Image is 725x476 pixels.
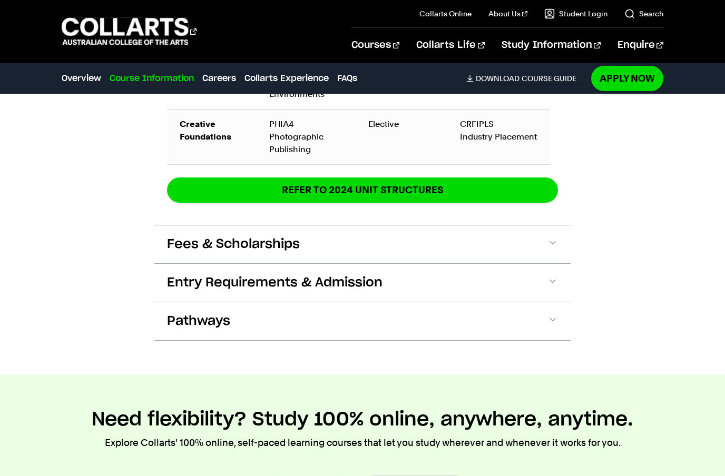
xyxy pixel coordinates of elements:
h2: Need flexibility? Study 100% online, anywhere, anytime. [92,408,633,431]
span: Pathways [167,313,230,330]
a: Course Information [110,72,194,85]
p: Explore Collarts' 100% online, self-paced learning courses that let you study wherever and whenev... [105,435,621,450]
a: Collarts Life [416,28,484,63]
a: Search [624,8,663,19]
span: Fees & Scholarships [167,236,300,253]
td: PHIA4 Photographic Publishing [257,110,356,165]
button: Entry Requirements & Admission [154,264,571,302]
a: Collarts Online [419,8,472,19]
a: Study Information [502,28,601,63]
div: CRFIPLS Industry Placement [460,118,538,143]
a: Courses [351,28,399,63]
a: Apply Now [591,66,663,91]
span: Entry Requirements & Admission [167,274,383,291]
strong: Creative Foundations [180,119,231,142]
a: About Us [488,8,527,19]
a: Collarts Experience [244,72,329,85]
a: FAQs [337,72,357,85]
span: Download [476,74,520,83]
a: REFER TO 2024 unit structures [167,177,558,202]
td: Elective [356,110,447,165]
button: Pathways [154,302,571,340]
div: Go to homepage [62,16,197,46]
a: Student Login [544,8,608,19]
a: Overview [62,72,101,85]
a: Enquire [618,28,663,63]
button: Fees & Scholarships [154,225,571,263]
a: Careers [202,72,236,85]
a: DownloadCourse Guide [466,74,585,83]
